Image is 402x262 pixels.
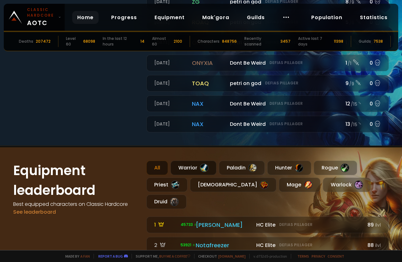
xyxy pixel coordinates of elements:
a: 1 45733 [PERSON_NAME] HC EliteDefias Pillager89ilvl [146,217,389,233]
h1: Equipment leaderboard [13,161,139,200]
div: Guilds [359,39,371,44]
div: 68098 [83,39,95,44]
div: Hunter [267,161,311,175]
a: [DATE]naxDont Be WeirdDefias Pillager12 /150 [146,95,389,112]
a: Progress [106,11,142,24]
a: Statistics [355,11,393,24]
a: Home [72,11,99,24]
span: Made by [62,254,90,259]
a: [DATE]onyxiaDont Be WeirdDefias Pillager1 /10 [146,55,389,71]
span: AOTC [27,7,56,28]
a: Equipment [149,11,190,24]
div: 2 [154,241,177,249]
div: 2100 [174,39,182,44]
a: Mak'gora [197,11,234,24]
div: Priest [146,178,187,192]
div: 89 [365,221,381,229]
a: Classic HardcoreAOTC [4,4,65,31]
small: ilvl [375,243,381,249]
div: Deaths [19,39,33,44]
div: Warlock [323,178,371,192]
a: [DATE]toaqpetri on godDefias Pillager9 /90 [146,75,389,92]
div: 1 [154,221,177,229]
div: Characters [198,39,220,44]
small: ilvl [375,222,381,228]
div: 848756 [222,39,237,44]
span: 53921 [181,242,196,248]
span: v. d752d5 - production [249,254,287,259]
small: Defias Pillager [279,222,312,227]
a: Population [306,11,347,24]
div: 207472 [36,39,51,44]
div: Warrior [171,161,216,175]
a: Terms [297,254,309,259]
a: [DATE]naxDont Be WeirdDefias Pillager13 /150 [146,116,389,132]
div: Almost 60 [152,36,171,47]
div: Notafreezer [196,241,253,249]
span: Checkout [194,254,246,259]
span: Support me, [132,254,190,259]
a: Privacy [312,254,325,259]
div: 14 [140,39,144,44]
div: Mage [279,178,320,192]
div: 11398 [334,39,343,44]
div: Rogue [314,161,357,175]
h4: Best equipped characters on Classic Hardcore [13,200,139,208]
a: a fan [80,254,90,259]
a: See leaderboard [13,208,56,216]
div: Paladin [219,161,265,175]
small: Classic Hardcore [27,7,56,18]
div: Level 60 [66,36,81,47]
div: Recently scanned [244,36,278,47]
a: [DOMAIN_NAME] [218,254,246,259]
span: 45733 [181,222,197,227]
a: Report a bug [98,254,123,259]
div: In the last 12 hours [103,36,138,47]
a: Consent [328,254,344,259]
a: Buy me a coffee [159,254,190,259]
div: 88 [365,241,381,249]
div: [PERSON_NAME] [196,221,253,229]
div: 7538 [373,39,383,44]
div: [DEMOGRAPHIC_DATA] [190,178,276,192]
small: Defias Pillager [279,242,312,248]
a: Guilds [242,11,270,24]
div: All [146,161,168,175]
div: HC Elite [256,221,361,229]
a: 2 53921 Notafreezer HC EliteDefias Pillager88ilvl [146,237,389,254]
div: HC Elite [256,241,361,249]
div: 3457 [280,39,291,44]
div: Druid [146,195,187,209]
div: Active last 7 days [298,36,331,47]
